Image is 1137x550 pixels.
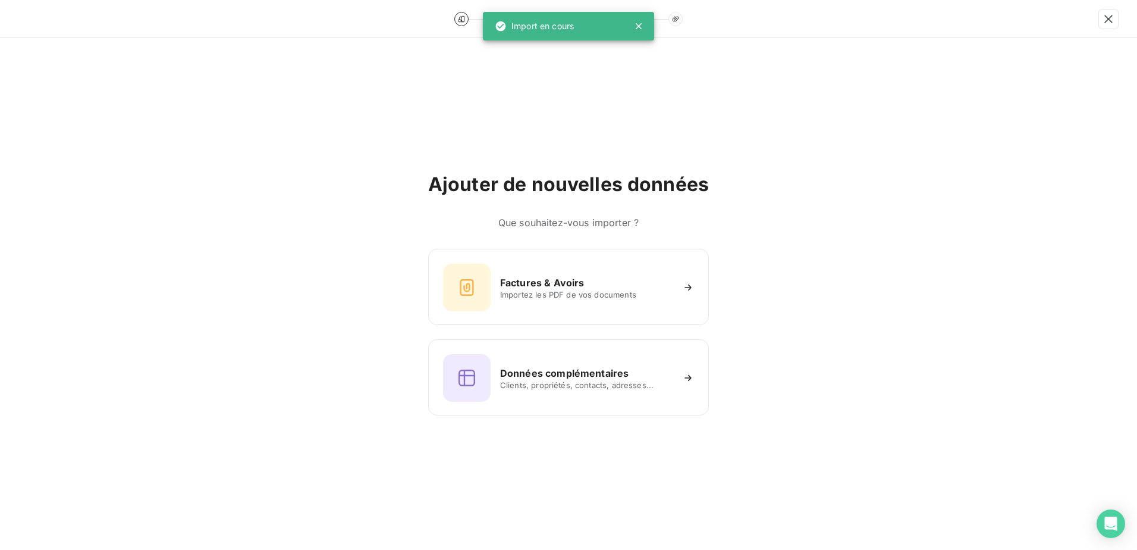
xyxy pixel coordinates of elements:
h6: Factures & Avoirs [500,276,585,290]
div: Open Intercom Messenger [1097,510,1125,538]
h6: Données complémentaires [500,366,629,380]
span: Clients, propriétés, contacts, adresses... [500,380,673,390]
h6: Que souhaitez-vous importer ? [428,215,709,230]
h2: Ajouter de nouvelles données [428,173,709,196]
span: Importez les PDF de vos documents [500,290,673,299]
div: Import en cours [495,15,574,37]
